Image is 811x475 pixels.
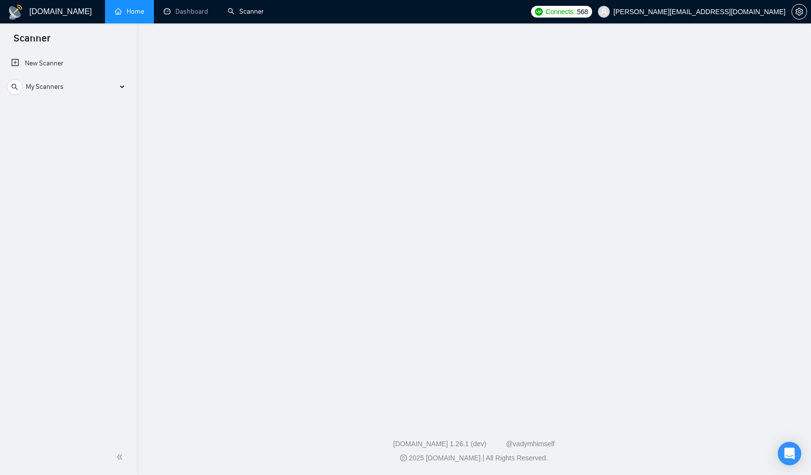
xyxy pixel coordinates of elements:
span: search [7,83,22,90]
a: setting [791,8,807,16]
a: homeHome [115,7,144,16]
span: user [600,8,607,15]
button: search [7,79,22,95]
li: New Scanner [3,54,133,73]
span: Scanner [6,31,58,52]
span: search [228,8,235,15]
a: New Scanner [11,54,125,73]
span: 568 [577,6,588,17]
span: double-left [116,452,126,462]
div: Open Intercom Messenger [778,442,801,465]
a: @vadymhimself [506,440,555,448]
a: [DOMAIN_NAME] 1.26.1 (dev) [393,440,487,448]
div: 2025 [DOMAIN_NAME] | All Rights Reserved. [145,453,803,463]
span: Scanner [239,7,264,16]
a: dashboardDashboard [164,7,208,16]
span: copyright [400,454,407,461]
span: Connects: [546,6,575,17]
img: logo [8,4,23,20]
img: upwork-logo.png [535,8,543,16]
span: setting [792,8,807,16]
li: My Scanners [3,77,133,101]
button: setting [791,4,807,20]
span: My Scanners [26,77,64,97]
